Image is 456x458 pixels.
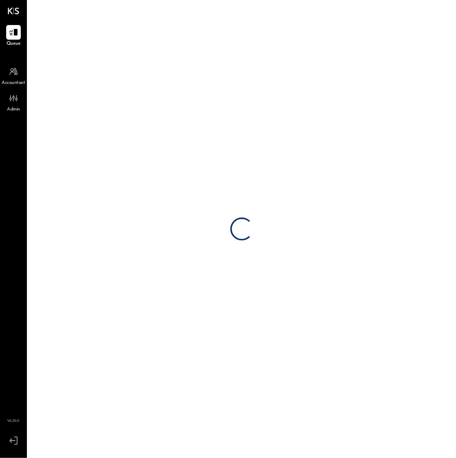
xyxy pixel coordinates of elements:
span: Admin [7,106,20,113]
span: Queue [7,40,21,47]
a: Accountant [0,64,27,87]
span: Accountant [2,80,25,87]
a: Queue [0,25,27,47]
a: Admin [0,91,27,113]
